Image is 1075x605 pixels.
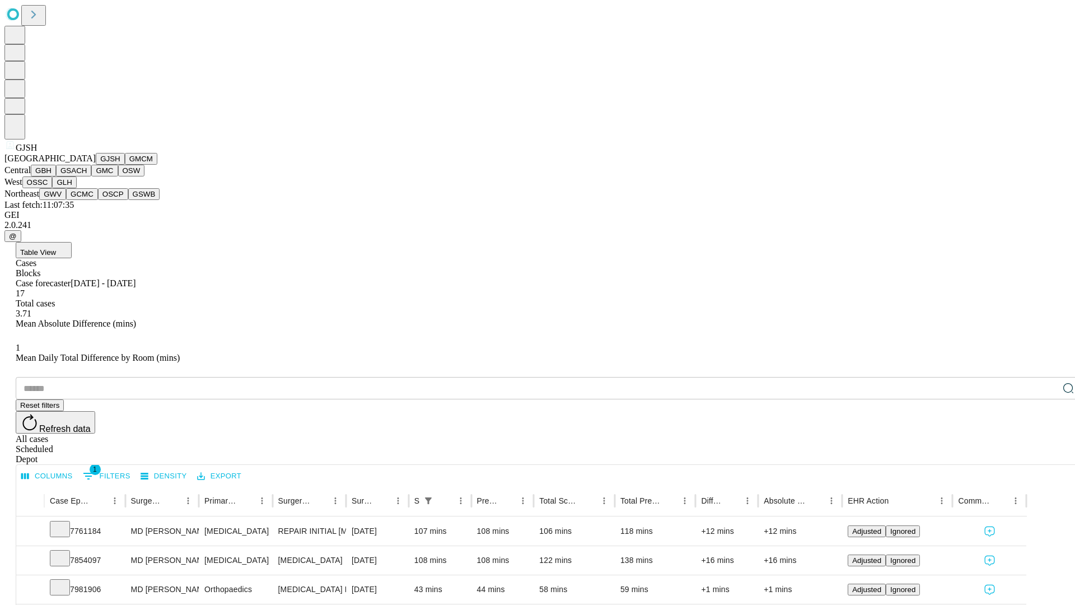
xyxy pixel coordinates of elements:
div: 122 mins [539,546,609,575]
button: Menu [328,493,343,509]
button: Adjusted [848,584,886,595]
button: GCMC [66,188,98,200]
button: OSCP [98,188,128,200]
button: Menu [180,493,196,509]
div: Absolute Difference [764,496,807,505]
div: Comments [958,496,990,505]
div: GEI [4,210,1071,220]
button: Menu [254,493,270,509]
div: 58 mins [539,575,609,604]
button: GJSH [96,153,125,165]
span: Refresh data [39,424,91,434]
span: Mean Daily Total Difference by Room (mins) [16,353,180,362]
div: [MEDICAL_DATA] [204,546,267,575]
button: Table View [16,242,72,258]
span: Reset filters [20,401,59,409]
button: Expand [22,580,39,600]
button: Ignored [886,525,920,537]
button: Sort [239,493,254,509]
div: 2.0.241 [4,220,1071,230]
div: [DATE] [352,517,403,546]
span: Adjusted [852,556,881,565]
button: Menu [934,493,950,509]
button: Menu [107,493,123,509]
div: Orthopaedics [204,575,267,604]
button: Sort [661,493,677,509]
div: 118 mins [620,517,690,546]
button: Show filters [420,493,436,509]
span: 17 [16,288,25,298]
button: GWV [39,188,66,200]
div: 107 mins [414,517,466,546]
div: MD [PERSON_NAME] [131,517,193,546]
div: 1 active filter [420,493,436,509]
div: [MEDICAL_DATA] [278,546,340,575]
button: Menu [453,493,469,509]
div: +16 mins [764,546,836,575]
button: Menu [740,493,755,509]
span: Total cases [16,299,55,308]
button: Select columns [18,468,76,485]
span: 3.71 [16,309,31,318]
span: GJSH [16,143,37,152]
div: Primary Service [204,496,237,505]
span: Case forecaster [16,278,71,288]
span: 1 [90,464,101,475]
span: [GEOGRAPHIC_DATA] [4,153,96,163]
div: 59 mins [620,575,690,604]
button: Sort [91,493,107,509]
button: Menu [824,493,839,509]
button: Menu [596,493,612,509]
button: Sort [724,493,740,509]
span: Last fetch: 11:07:35 [4,200,74,210]
button: Export [194,468,244,485]
button: Sort [499,493,515,509]
div: +16 mins [701,546,752,575]
span: West [4,177,22,187]
span: Adjusted [852,585,881,594]
button: Menu [1008,493,1023,509]
button: Refresh data [16,411,95,434]
button: OSW [118,165,145,176]
button: Sort [437,493,453,509]
button: Sort [992,493,1008,509]
button: Sort [890,493,905,509]
button: OSSC [22,176,53,188]
button: Ignored [886,584,920,595]
span: Central [4,165,31,175]
div: 43 mins [414,575,466,604]
div: 108 mins [414,546,466,575]
button: Menu [390,493,406,509]
button: GMC [91,165,118,176]
button: Reset filters [16,399,64,411]
div: Surgery Date [352,496,373,505]
div: 7854097 [50,546,120,575]
button: Menu [515,493,531,509]
span: Ignored [890,556,915,565]
span: Northeast [4,189,39,198]
button: Adjusted [848,555,886,566]
button: Sort [581,493,596,509]
div: +12 mins [701,517,752,546]
button: Adjusted [848,525,886,537]
div: 7981906 [50,575,120,604]
div: +12 mins [764,517,836,546]
div: [MEDICAL_DATA] RELEASE [278,575,340,604]
div: +1 mins [764,575,836,604]
button: GSACH [56,165,91,176]
div: [DATE] [352,575,403,604]
button: Show filters [80,467,133,485]
button: Sort [165,493,180,509]
button: GBH [31,165,56,176]
button: Menu [677,493,693,509]
span: Table View [20,248,56,257]
span: 1 [16,343,20,352]
span: Ignored [890,585,915,594]
div: [DATE] [352,546,403,575]
div: [MEDICAL_DATA] [204,517,267,546]
button: Sort [375,493,390,509]
span: [DATE] - [DATE] [71,278,135,288]
div: Difference [701,496,723,505]
button: GSWB [128,188,160,200]
div: +1 mins [701,575,752,604]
